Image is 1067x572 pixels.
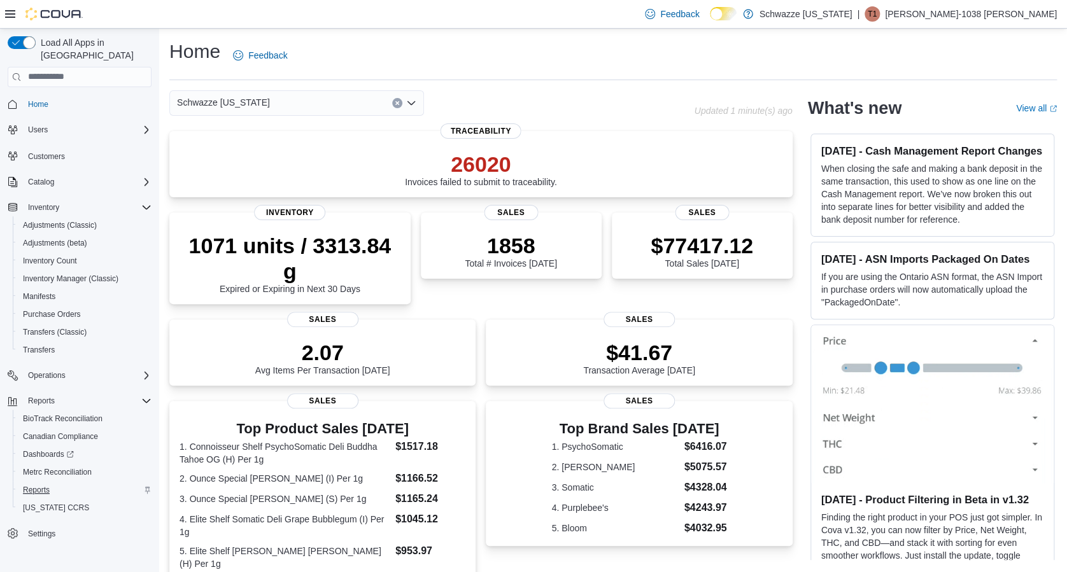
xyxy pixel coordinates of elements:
dd: $1166.52 [395,471,465,486]
a: View allExternal link [1016,103,1057,113]
button: Adjustments (beta) [13,234,157,252]
span: Operations [23,368,152,383]
h3: Top Brand Sales [DATE] [551,421,726,436]
dd: $4032.95 [684,520,727,536]
span: Transfers (Classic) [18,324,152,340]
span: Traceability [441,123,521,139]
dt: 5. Bloom [551,522,679,534]
button: Reports [13,481,157,499]
a: Inventory Count [18,253,82,269]
p: 1071 units / 3313.84 g [180,233,400,284]
span: Users [23,122,152,137]
span: Customers [23,148,152,164]
dt: 4. Purplebee's [551,501,679,514]
span: Metrc Reconciliation [23,467,92,477]
span: Reports [18,482,152,498]
span: Metrc Reconciliation [18,464,152,480]
span: Sales [604,393,675,408]
span: Reports [23,393,152,408]
dt: 4. Elite Shelf Somatic Deli Grape Bubblegum (I) Per 1g [180,513,390,538]
span: Customers [28,151,65,162]
span: Adjustments (Classic) [23,220,97,230]
a: Feedback [228,43,292,68]
div: Expired or Expiring in Next 30 Days [180,233,400,294]
a: Purchase Orders [18,307,86,322]
a: [US_STATE] CCRS [18,500,94,515]
button: Clear input [392,98,402,108]
button: Users [3,121,157,139]
span: Manifests [18,289,152,304]
a: Manifests [18,289,60,304]
a: Metrc Reconciliation [18,464,97,480]
h3: [DATE] - Product Filtering in Beta in v1.32 [821,493,1043,506]
span: Catalog [23,174,152,190]
button: Open list of options [406,98,416,108]
a: Feedback [640,1,704,27]
dt: 3. Somatic [551,481,679,494]
p: [PERSON_NAME]-1038 [PERSON_NAME] [885,6,1057,22]
dt: 1. Connoisseur Shelf PsychoSomatic Deli Buddha Tahoe OG (H) Per 1g [180,440,390,466]
span: Manifests [23,291,55,302]
span: Home [28,99,48,109]
p: If you are using the Ontario ASN format, the ASN Import in purchase orders will now automatically... [821,270,1043,309]
span: Adjustments (beta) [23,238,87,248]
a: Settings [23,526,60,541]
a: Reports [18,482,55,498]
span: Settings [28,529,55,539]
span: Operations [28,370,66,380]
a: Canadian Compliance [18,429,103,444]
div: Avg Items Per Transaction [DATE] [255,340,390,375]
span: Inventory Manager (Classic) [18,271,152,286]
span: Settings [23,526,152,541]
span: Washington CCRS [18,500,152,515]
dt: 3. Ounce Special [PERSON_NAME] (S) Per 1g [180,492,390,505]
a: Transfers (Classic) [18,324,92,340]
dd: $4328.04 [684,480,727,495]
span: Dashboards [18,447,152,462]
span: Adjustments (Classic) [18,218,152,233]
span: Inventory Count [18,253,152,269]
div: Total Sales [DATE] [651,233,753,269]
button: Canadian Compliance [13,428,157,445]
p: 1858 [465,233,556,258]
button: Operations [3,366,157,384]
span: Inventory Count [23,256,77,266]
dd: $5075.57 [684,459,727,475]
span: Inventory [254,205,325,220]
span: Inventory Manager (Classic) [23,274,118,284]
span: Transfers [23,345,55,355]
svg: External link [1049,105,1057,113]
button: Home [3,95,157,113]
a: Transfers [18,342,60,358]
span: Inventory [28,202,59,213]
a: Dashboards [13,445,157,463]
p: 2.07 [255,340,390,365]
a: Adjustments (Classic) [18,218,102,233]
span: Sales [287,312,358,327]
span: T1 [868,6,877,22]
dt: 2. Ounce Special [PERSON_NAME] (I) Per 1g [180,472,390,485]
span: Adjustments (beta) [18,235,152,251]
dd: $4243.97 [684,500,727,515]
dt: 1. PsychoSomatic [551,440,679,453]
dt: 2. [PERSON_NAME] [551,461,679,473]
img: Cova [25,8,83,20]
button: Metrc Reconciliation [13,463,157,481]
span: Feedback [660,8,699,20]
button: Settings [3,524,157,543]
dt: 5. Elite Shelf [PERSON_NAME] [PERSON_NAME] (H) Per 1g [180,545,390,570]
span: Catalog [28,177,54,187]
button: Catalog [23,174,59,190]
span: BioTrack Reconciliation [18,411,152,426]
button: Inventory [3,199,157,216]
dd: $1165.24 [395,491,465,506]
button: Reports [23,393,60,408]
button: [US_STATE] CCRS [13,499,157,517]
button: BioTrack Reconciliation [13,410,157,428]
button: Manifests [13,288,157,305]
input: Dark Mode [710,7,737,20]
dd: $953.97 [395,543,465,559]
button: Transfers (Classic) [13,323,157,341]
dd: $1045.12 [395,512,465,527]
